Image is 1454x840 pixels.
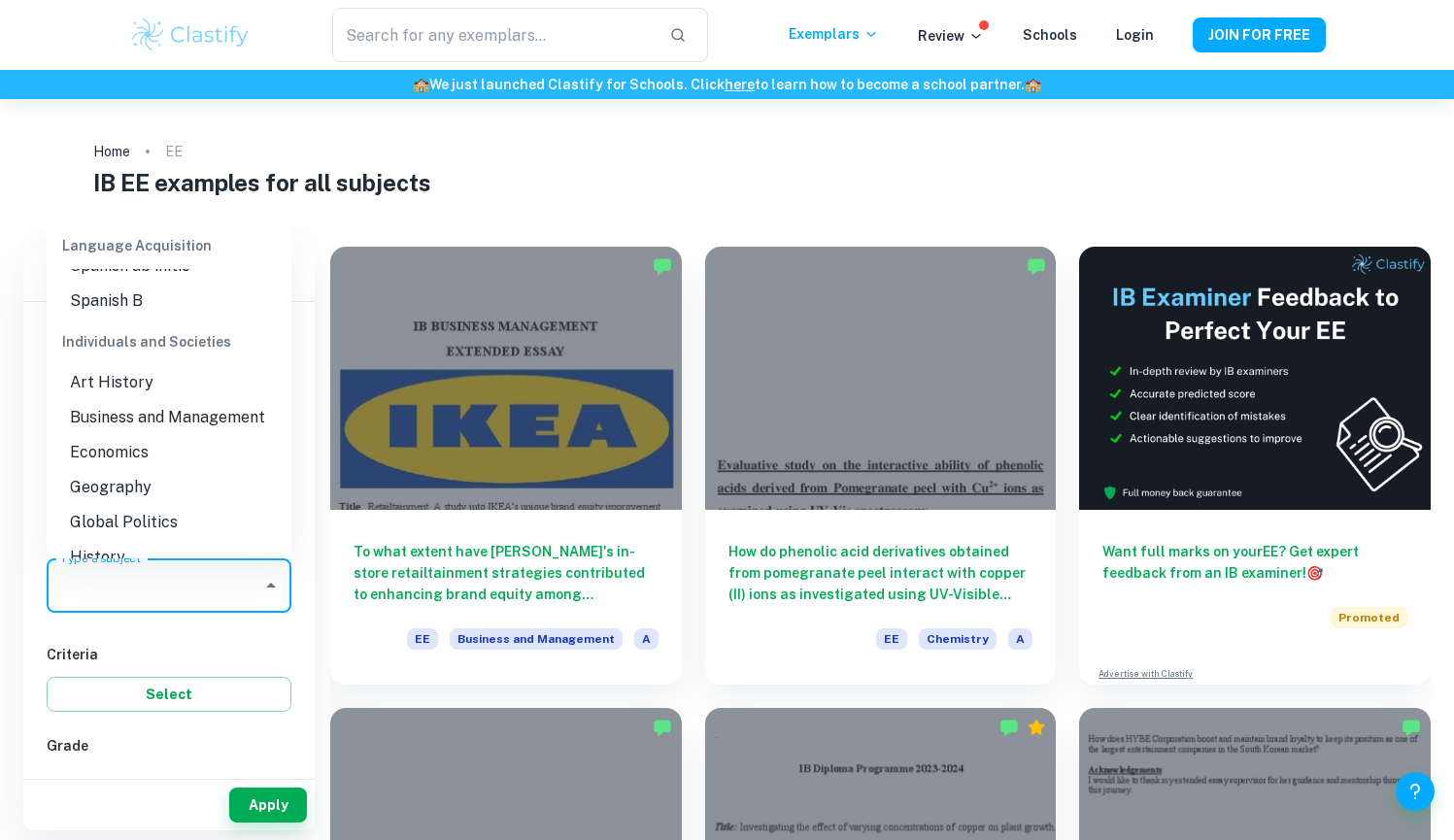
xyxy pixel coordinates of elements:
[257,572,285,599] button: Close
[1008,628,1032,650] span: A
[47,505,291,540] li: Global Politics
[653,256,672,276] img: Marked
[1099,667,1193,681] a: Advertise with Clastify
[1027,256,1046,276] img: Marked
[23,247,315,301] h6: Filter exemplars
[1027,718,1046,737] div: Premium
[1025,77,1041,92] span: 🏫
[999,718,1019,737] img: Marked
[634,628,659,650] span: A
[918,25,984,47] p: Review
[47,319,291,365] div: Individuals and Societies
[789,23,879,45] p: Exemplars
[354,541,659,605] h6: To what extent have [PERSON_NAME]'s in-store retailtainment strategies contributed to enhancing b...
[332,8,653,62] input: Search for any exemplars...
[129,16,253,54] img: Clastify logo
[1102,541,1407,584] h6: Want full marks on your EE ? Get expert feedback from an IB examiner!
[1079,247,1431,510] img: Thumbnail
[1116,27,1154,43] a: Login
[1402,718,1421,737] img: Marked
[407,628,438,650] span: EE
[4,74,1450,95] h6: We just launched Clastify for Schools. Click to learn how to become a school partner.
[876,628,907,650] span: EE
[93,138,130,165] a: Home
[725,77,755,92] a: here
[1193,17,1326,52] button: JOIN FOR FREE
[450,628,623,650] span: Business and Management
[47,644,291,665] h6: Criteria
[47,470,291,505] li: Geography
[47,222,291,269] div: Language Acquisition
[1023,27,1077,43] a: Schools
[47,435,291,470] li: Economics
[330,247,682,685] a: To what extent have [PERSON_NAME]'s in-store retailtainment strategies contributed to enhancing b...
[47,540,291,575] li: History
[1331,607,1407,628] span: Promoted
[705,247,1057,685] a: How do phenolic acid derivatives obtained from pomegranate peel interact with copper (II) ions as...
[919,628,997,650] span: Chemistry
[413,77,429,92] span: 🏫
[47,677,291,712] button: Select
[1396,772,1435,811] button: Help and Feedback
[47,735,291,756] h6: Grade
[1306,565,1323,581] span: 🎯
[165,141,183,162] p: EE
[47,365,291,400] li: Art History
[93,165,1360,200] h1: IB EE examples for all subjects
[653,718,672,737] img: Marked
[47,284,291,319] li: Spanish B
[728,541,1033,605] h6: How do phenolic acid derivatives obtained from pomegranate peel interact with copper (II) ions as...
[1079,247,1431,685] a: Want full marks on yourEE? Get expert feedback from an IB examiner!PromotedAdvertise with Clastify
[47,400,291,435] li: Business and Management
[229,788,307,823] button: Apply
